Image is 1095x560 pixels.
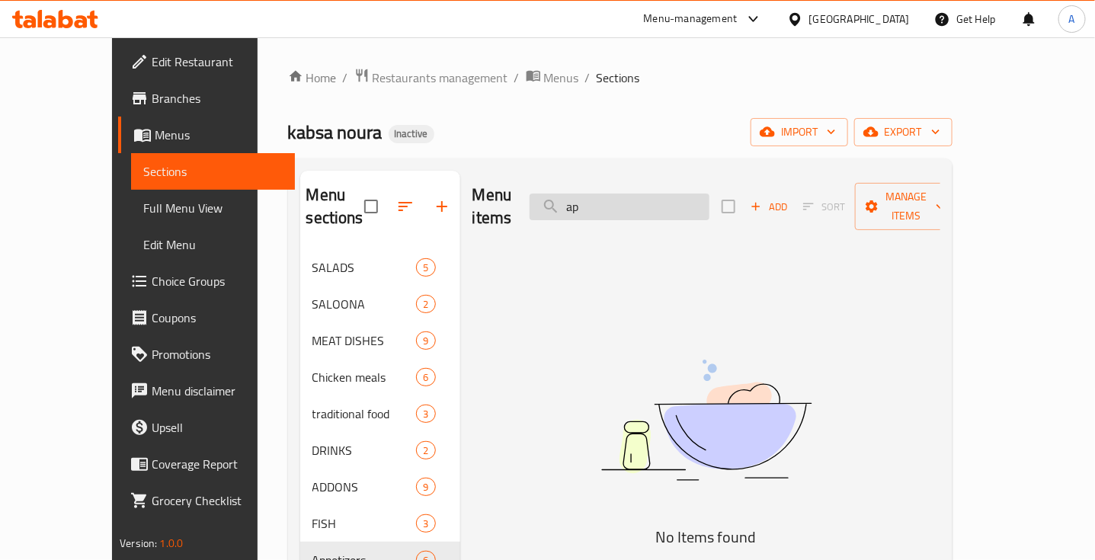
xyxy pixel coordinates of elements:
a: Branches [118,80,295,117]
span: 3 [417,517,434,531]
span: export [866,123,940,142]
li: / [343,69,348,87]
span: 1.0.0 [159,533,183,553]
span: Chicken meals [312,368,417,386]
span: 3 [417,407,434,421]
span: Edit Restaurant [152,53,283,71]
span: Grocery Checklist [152,491,283,510]
a: Full Menu View [131,190,295,226]
span: Menus [155,126,283,144]
nav: breadcrumb [288,68,953,88]
span: SALOONA [312,295,417,313]
div: items [416,441,435,459]
span: import [763,123,836,142]
div: [GEOGRAPHIC_DATA] [809,11,910,27]
span: DRINKS [312,441,417,459]
a: Grocery Checklist [118,482,295,519]
span: Menu disclaimer [152,382,283,400]
span: Full Menu View [143,199,283,217]
span: Coupons [152,309,283,327]
div: ADDONS9 [300,469,460,505]
span: Restaurants management [373,69,508,87]
span: 6 [417,370,434,385]
div: items [416,331,435,350]
span: Sections [597,69,640,87]
span: 2 [417,443,434,458]
div: SALADS5 [300,249,460,286]
span: Sort sections [387,188,424,225]
span: Promotions [152,345,283,363]
h5: No Items found [516,525,897,549]
span: 9 [417,480,434,494]
div: Inactive [389,125,434,143]
span: 9 [417,334,434,348]
span: Edit Menu [143,235,283,254]
a: Menus [526,68,579,88]
a: Restaurants management [354,68,508,88]
span: A [1069,11,1075,27]
span: Sections [143,162,283,181]
div: SALOONA2 [300,286,460,322]
span: traditional food [312,405,417,423]
div: DRINKS2 [300,432,460,469]
a: Promotions [118,336,295,373]
div: items [416,514,435,533]
a: Menus [118,117,295,153]
span: Menus [544,69,579,87]
a: Menu disclaimer [118,373,295,409]
span: Coverage Report [152,455,283,473]
button: Add [744,195,793,219]
span: Add [748,198,789,216]
span: SALADS [312,258,417,277]
span: 2 [417,297,434,312]
li: / [514,69,520,87]
div: Chicken meals6 [300,359,460,395]
span: Version: [120,533,157,553]
a: Coverage Report [118,446,295,482]
span: FISH [312,514,417,533]
button: import [751,118,848,146]
h2: Menu sections [306,184,364,229]
div: Menu-management [644,10,738,28]
span: Select all sections [355,190,387,222]
li: / [585,69,591,87]
button: Manage items [855,183,957,230]
span: Branches [152,89,283,107]
span: ADDONS [312,478,417,496]
span: kabsa noura [288,115,383,149]
h2: Menu items [472,184,512,229]
div: MEAT DISHES9 [300,322,460,359]
div: items [416,368,435,386]
a: Upsell [118,409,295,446]
button: export [854,118,953,146]
a: Choice Groups [118,263,295,299]
span: 5 [417,261,434,275]
a: Sections [131,153,295,190]
span: Sort items [793,195,855,219]
span: Manage items [867,187,945,226]
span: MEAT DISHES [312,331,417,350]
div: items [416,295,435,313]
div: traditional food3 [300,395,460,432]
a: Coupons [118,299,295,336]
input: search [530,194,709,220]
a: Edit Restaurant [118,43,295,80]
span: Inactive [389,127,434,140]
a: Home [288,69,337,87]
img: dish.svg [516,319,897,521]
a: Edit Menu [131,226,295,263]
span: Choice Groups [152,272,283,290]
span: Upsell [152,418,283,437]
div: FISH3 [300,505,460,542]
